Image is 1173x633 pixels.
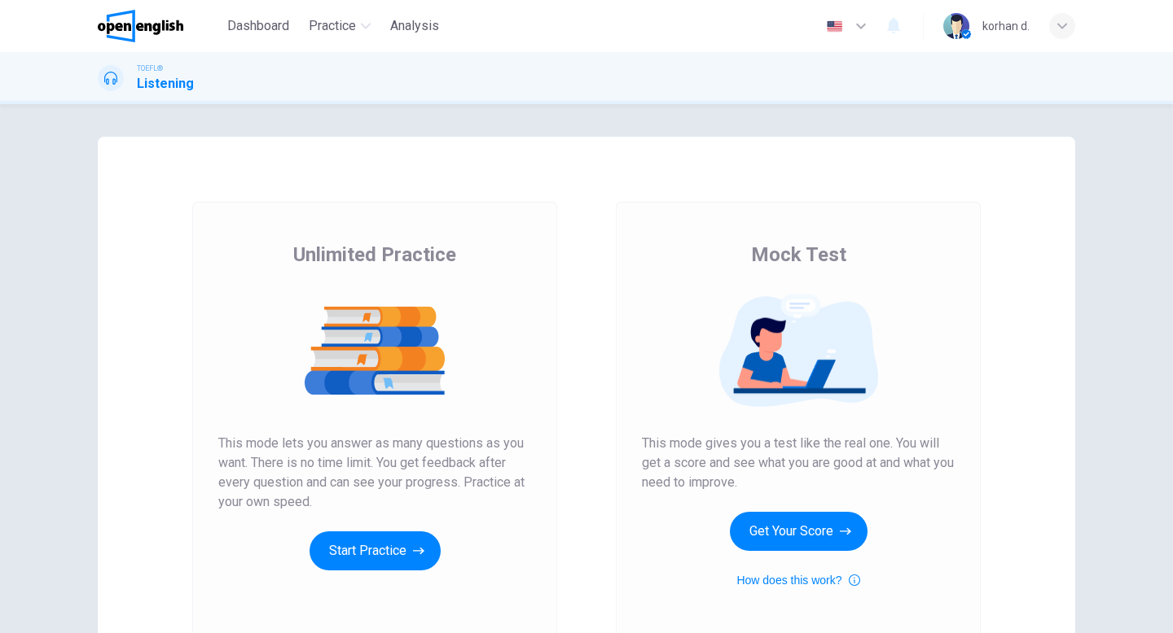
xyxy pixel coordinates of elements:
[824,20,845,33] img: en
[98,10,221,42] a: OpenEnglish logo
[384,11,446,41] button: Analysis
[642,434,955,492] span: This mode gives you a test like the real one. You will get a score and see what you are good at a...
[730,512,868,551] button: Get Your Score
[293,242,456,268] span: Unlimited Practice
[302,11,377,41] button: Practice
[227,16,289,36] span: Dashboard
[310,531,441,570] button: Start Practice
[736,570,859,590] button: How does this work?
[309,16,356,36] span: Practice
[982,16,1030,36] div: korhan d.
[137,63,163,74] span: TOEFL®
[221,11,296,41] button: Dashboard
[943,13,969,39] img: Profile picture
[390,16,439,36] span: Analysis
[98,10,183,42] img: OpenEnglish logo
[751,242,846,268] span: Mock Test
[137,74,194,94] h1: Listening
[218,434,531,512] span: This mode lets you answer as many questions as you want. There is no time limit. You get feedback...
